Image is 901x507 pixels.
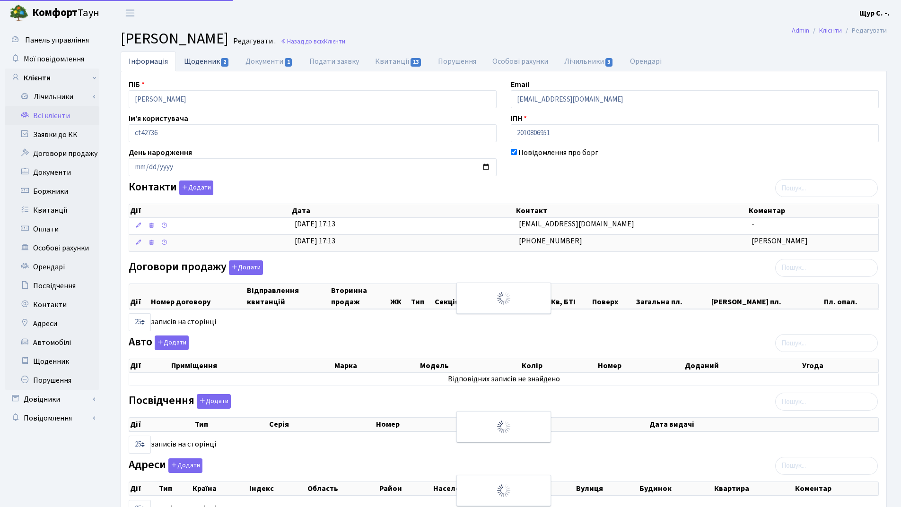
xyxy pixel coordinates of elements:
input: Пошук... [775,393,878,411]
a: Додати [177,179,213,196]
input: Пошук... [775,457,878,475]
a: Панель управління [5,31,99,50]
th: Видано [500,418,649,431]
a: Додати [194,393,231,409]
select: записів на сторінці [129,313,151,331]
img: Обробка... [496,291,511,306]
a: Боржники [5,182,99,201]
a: Admin [792,26,809,35]
img: logo.png [9,4,28,23]
a: Орендарі [5,258,99,276]
span: [DATE] 17:13 [295,236,335,246]
img: Обробка... [496,483,511,498]
label: Email [511,79,529,90]
a: Квитанції [5,201,99,220]
th: Тип [194,418,268,431]
th: Дата [291,204,515,217]
a: Документи [5,163,99,182]
th: Кв, БТІ [550,284,592,309]
a: Посвідчення [5,276,99,295]
b: Щур С. -. [859,8,890,18]
span: - [752,219,754,229]
a: Довідники [5,390,99,409]
a: Лічильники [556,52,621,71]
a: Заявки до КК [5,125,99,144]
span: [EMAIL_ADDRESS][DOMAIN_NAME] [519,219,634,229]
th: Марка [333,359,419,372]
label: Повідомлення про борг [518,147,598,158]
a: Оплати [5,220,99,239]
a: Порушення [430,52,484,71]
th: Дії [129,418,194,431]
input: Пошук... [775,259,878,277]
span: [PERSON_NAME] [121,28,228,50]
a: Квитанції [367,52,430,71]
th: Населений пункт [432,482,576,495]
label: Ім'я користувача [129,113,188,124]
a: Орендарі [622,52,670,71]
nav: breadcrumb [778,21,901,41]
th: Доданий [684,359,802,372]
a: Клієнти [5,69,99,87]
th: [PERSON_NAME] пл. [710,284,823,309]
th: Будинок [639,482,713,495]
label: Авто [129,335,189,350]
span: [PHONE_NUMBER] [519,236,582,246]
th: Секція [434,284,475,309]
span: Клієнти [324,37,345,46]
a: Лічильники [11,87,99,106]
th: Коментар [794,482,878,495]
a: Адреси [5,314,99,333]
select: записів на сторінці [129,436,151,454]
label: записів на сторінці [129,436,216,454]
th: Дії [129,204,291,217]
td: Відповідних записів не знайдено [129,373,878,386]
a: Додати [227,258,263,275]
th: Дата видачі [648,418,878,431]
button: Договори продажу [229,260,263,275]
a: Інформація [121,52,176,71]
span: 1 [285,58,292,67]
span: 13 [411,58,421,67]
span: 3 [605,58,613,67]
th: Дії [129,359,170,372]
a: Договори продажу [5,144,99,163]
th: Тип [158,482,191,495]
a: Порушення [5,371,99,390]
label: Контакти [129,180,213,195]
th: Вторинна продаж [330,284,389,309]
a: Контакти [5,295,99,314]
small: Редагувати . [231,37,276,46]
th: Приміщення [170,359,334,372]
label: День народження [129,147,192,158]
th: Країна [192,482,249,495]
a: Клієнти [819,26,842,35]
a: Документи [237,52,301,71]
a: Особові рахунки [484,52,556,71]
a: Всі клієнти [5,106,99,125]
th: Номер [375,418,500,431]
th: Відправлення квитанцій [246,284,330,309]
span: Таун [32,5,99,21]
span: [DATE] 17:13 [295,219,335,229]
th: Вулиця [575,482,639,495]
th: Угода [801,359,878,372]
a: Додати [152,334,189,351]
span: Панель управління [25,35,89,45]
button: Посвідчення [197,394,231,409]
a: Щур С. -. [859,8,890,19]
input: Пошук... [775,334,878,352]
a: Щоденник [176,52,237,71]
th: Модель [419,359,520,372]
label: Посвідчення [129,394,231,409]
button: Контакти [179,180,213,195]
a: Мої повідомлення [5,50,99,69]
a: Додати [166,456,202,473]
a: Назад до всіхКлієнти [280,37,345,46]
th: Дії [129,482,158,495]
label: Адреси [129,458,202,473]
th: Загальна пл. [635,284,710,309]
button: Авто [155,335,189,350]
th: Серія [268,418,375,431]
th: Індекс [248,482,306,495]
